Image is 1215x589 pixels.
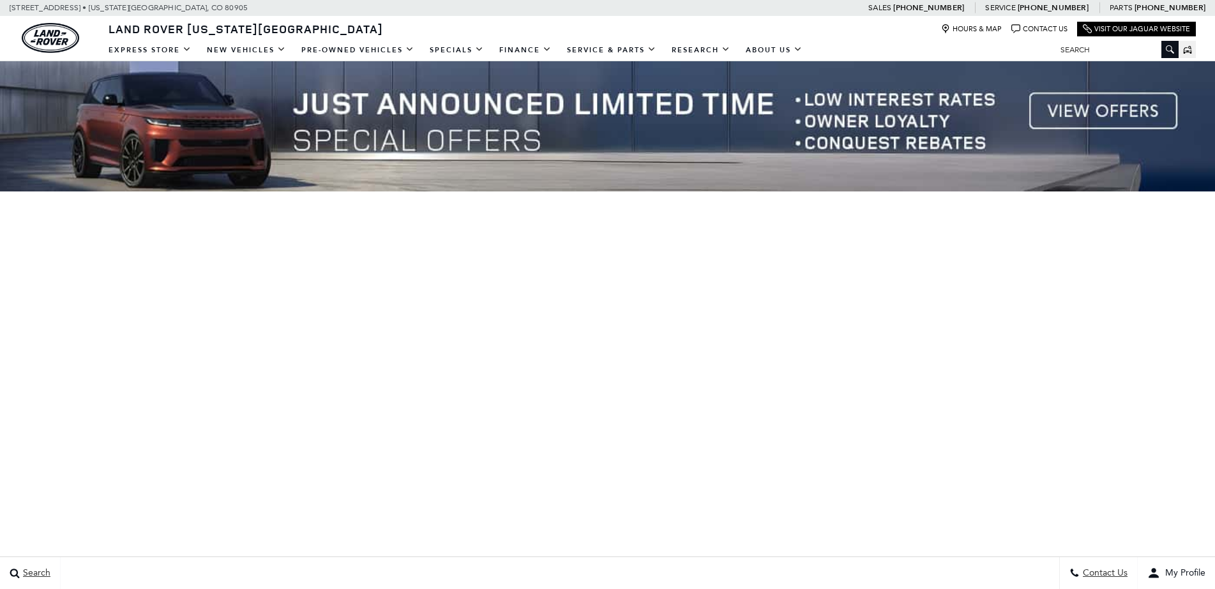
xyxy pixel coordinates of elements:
span: Contact Us [1080,568,1128,579]
a: About Us [738,39,810,61]
a: land-rover [22,23,79,53]
a: Specials [422,39,492,61]
button: user-profile-menu [1138,557,1215,589]
a: [STREET_ADDRESS] • [US_STATE][GEOGRAPHIC_DATA], CO 80905 [10,3,248,12]
span: Sales [868,3,891,12]
a: Research [664,39,738,61]
a: [PHONE_NUMBER] [893,3,964,13]
a: [PHONE_NUMBER] [1135,3,1205,13]
a: Hours & Map [941,24,1002,34]
nav: Main Navigation [101,39,810,61]
a: EXPRESS STORE [101,39,199,61]
input: Search [1051,42,1179,57]
a: Contact Us [1011,24,1068,34]
span: My Profile [1160,568,1205,579]
span: Land Rover [US_STATE][GEOGRAPHIC_DATA] [109,21,383,36]
span: Service [985,3,1015,12]
img: Land Rover [22,23,79,53]
a: New Vehicles [199,39,294,61]
span: Search [20,568,50,579]
a: Visit Our Jaguar Website [1083,24,1190,34]
a: Pre-Owned Vehicles [294,39,422,61]
a: [PHONE_NUMBER] [1018,3,1089,13]
span: Parts [1110,3,1133,12]
a: Service & Parts [559,39,664,61]
a: Finance [492,39,559,61]
a: Land Rover [US_STATE][GEOGRAPHIC_DATA] [101,21,391,36]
